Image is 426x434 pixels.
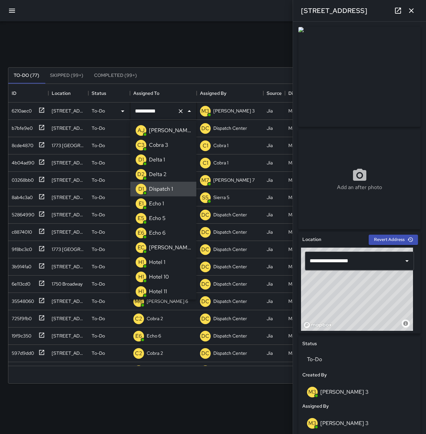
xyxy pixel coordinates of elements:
[176,107,185,116] button: Clear
[201,280,209,288] p: DC
[213,194,229,201] p: Sierra 5
[201,349,209,357] p: DC
[203,142,208,150] p: C1
[92,142,105,149] p: To-Do
[267,263,273,270] div: Jia
[201,211,209,219] p: DC
[149,141,168,149] p: Cobra 3
[147,298,188,305] p: [PERSON_NAME] 6
[8,84,48,103] div: ID
[267,177,273,183] div: Jia
[201,124,209,132] p: DC
[288,350,315,356] div: Maintenance
[197,84,263,103] div: Assigned By
[288,229,315,235] div: Maintenance
[288,125,315,131] div: Maintenance
[213,350,247,356] p: Dispatch Center
[267,315,273,322] div: Jia
[149,214,166,222] p: Echo 5
[138,126,145,134] p: AJ
[201,263,209,271] p: DC
[138,229,144,237] p: E6
[213,281,247,287] p: Dispatch Center
[45,68,89,84] button: Skipped (99+)
[9,295,34,305] div: 35548060
[52,108,85,114] div: 901 Franklin Street
[213,315,247,322] p: Dispatch Center
[201,332,209,340] p: DC
[201,298,209,306] p: DC
[135,349,142,357] p: C2
[267,142,273,149] div: Jia
[213,332,247,339] p: Dispatch Center
[213,159,228,166] p: Cobra 1
[52,229,85,235] div: 902 Washington Street
[52,332,85,339] div: 1711 Harrison Street
[92,332,105,339] p: To-Do
[288,246,315,253] div: Maintenance
[267,194,273,201] div: Jia
[149,200,164,208] p: Echo 1
[213,108,255,114] p: [PERSON_NAME] 3
[149,273,169,281] p: Hotel 10
[92,108,105,114] p: To-Do
[267,125,273,131] div: Jia
[92,194,105,201] p: To-Do
[213,298,247,305] p: Dispatch Center
[9,226,32,235] div: c8874010
[92,125,105,131] p: To-Do
[52,315,85,322] div: 2630 Broadway
[185,107,194,116] button: Close
[213,211,247,218] p: Dispatch Center
[288,315,315,322] div: Maintenance
[201,246,209,254] p: DC
[8,68,45,84] button: To-Do (77)
[52,211,85,218] div: 2127 Broadway
[138,258,144,266] p: H1
[9,261,31,270] div: 3b914fa0
[92,84,106,103] div: Status
[213,263,247,270] p: Dispatch Center
[135,315,142,323] p: C2
[52,350,85,356] div: 230 Bay Place
[137,170,145,178] p: D2
[149,170,167,178] p: Delta 2
[267,159,273,166] div: Jia
[92,159,105,166] p: To-Do
[149,244,191,252] p: [PERSON_NAME]
[92,281,105,287] p: To-Do
[52,298,85,305] div: 222 19th Street
[9,243,32,253] div: 9f8bc3c0
[288,298,315,305] div: Maintenance
[135,332,142,340] p: E6
[288,142,315,149] div: Maintenance
[52,281,83,287] div: 1750 Broadway
[52,177,85,183] div: 2264 Webster Street
[147,350,163,356] p: Cobra 2
[149,126,191,134] p: [PERSON_NAME]
[52,263,85,270] div: 1731 Franklin Street
[200,84,226,103] div: Assigned By
[149,185,173,193] p: Dispatch 1
[9,139,33,149] div: 8cde4870
[9,330,31,339] div: 19f9c350
[288,263,315,270] div: Maintenance
[12,84,16,103] div: ID
[9,157,34,166] div: 4b04ad90
[201,107,209,115] p: M3
[288,211,315,218] div: Maintenance
[52,194,85,201] div: 2145 Broadway
[147,315,163,322] p: Cobra 2
[201,228,209,236] p: DC
[89,68,142,84] button: Completed (99+)
[9,105,32,114] div: 6210aec0
[135,298,143,306] p: M6
[149,258,165,266] p: Hotel 1
[267,332,273,339] div: Jia
[288,332,315,339] div: Maintenance
[213,246,247,253] p: Dispatch Center
[149,288,167,296] p: Hotel 11
[9,364,34,374] div: 82d072e0
[203,159,208,167] p: C1
[267,108,273,114] div: Jia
